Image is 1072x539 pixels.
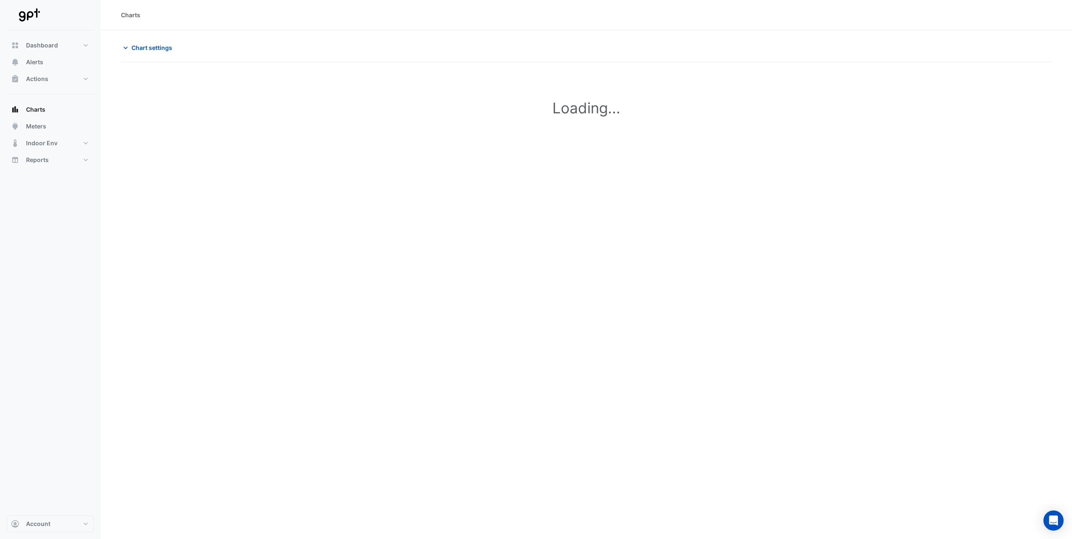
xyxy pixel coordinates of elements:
[11,156,19,164] app-icon: Reports
[1043,510,1064,531] div: Open Intercom Messenger
[26,139,58,147] span: Indoor Env
[121,10,140,19] div: Charts
[11,58,19,66] app-icon: Alerts
[26,41,58,50] span: Dashboard
[121,40,178,55] button: Chart settings
[7,37,94,54] button: Dashboard
[7,54,94,71] button: Alerts
[11,75,19,83] app-icon: Actions
[7,71,94,87] button: Actions
[7,515,94,532] button: Account
[11,41,19,50] app-icon: Dashboard
[26,122,46,131] span: Meters
[26,58,43,66] span: Alerts
[11,122,19,131] app-icon: Meters
[26,520,50,528] span: Account
[26,105,45,114] span: Charts
[7,152,94,168] button: Reports
[139,99,1033,117] h1: Loading...
[26,156,49,164] span: Reports
[131,43,172,52] span: Chart settings
[10,7,48,24] img: Company Logo
[26,75,48,83] span: Actions
[7,135,94,152] button: Indoor Env
[7,118,94,135] button: Meters
[11,105,19,114] app-icon: Charts
[11,139,19,147] app-icon: Indoor Env
[7,101,94,118] button: Charts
